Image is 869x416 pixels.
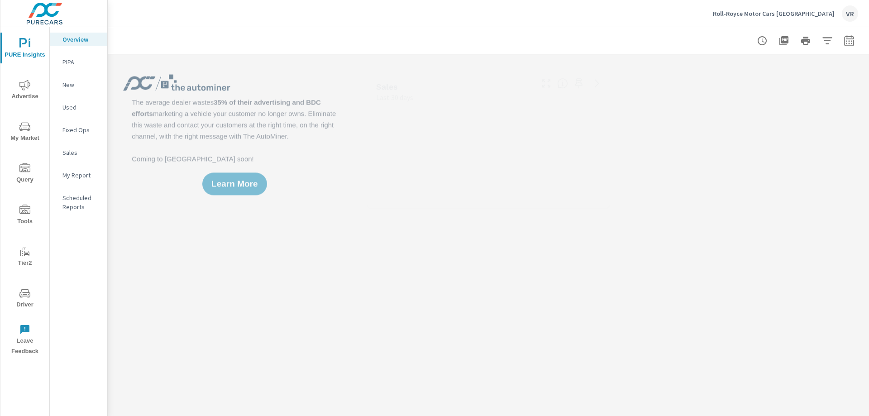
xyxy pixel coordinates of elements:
[376,82,398,91] h5: Sales
[557,78,568,89] span: Number of vehicles sold by the dealership over the selected date range. [Source: This data is sou...
[3,288,47,310] span: Driver
[797,32,815,50] button: Print Report
[50,191,107,214] div: Scheduled Reports
[0,27,49,360] div: nav menu
[539,76,554,91] button: Make Fullscreen
[3,80,47,102] span: Advertise
[775,32,793,50] button: "Export Report to PDF"
[713,10,835,18] p: Roll-Royce Motor Cars [GEOGRAPHIC_DATA]
[50,33,107,46] div: Overview
[50,100,107,114] div: Used
[50,123,107,137] div: Fixed Ops
[211,180,258,188] span: Learn More
[62,57,100,67] p: PIPA
[50,168,107,182] div: My Report
[3,121,47,143] span: My Market
[590,76,604,91] a: See more details in report
[3,38,47,60] span: PURE Insights
[50,55,107,69] div: PIPA
[62,171,100,180] p: My Report
[62,193,100,211] p: Scheduled Reports
[62,125,100,134] p: Fixed Ops
[50,78,107,91] div: New
[62,103,100,112] p: Used
[62,148,100,157] p: Sales
[818,32,836,50] button: Apply Filters
[62,35,100,44] p: Overview
[3,205,47,227] span: Tools
[842,5,858,22] div: VR
[572,76,586,91] span: Save this to your personalized report
[3,324,47,357] span: Leave Feedback
[3,246,47,268] span: Tier2
[840,32,858,50] button: Select Date Range
[202,172,267,195] button: Learn More
[3,163,47,185] span: Query
[376,92,413,103] p: Last 30 days
[50,146,107,159] div: Sales
[62,80,100,89] p: New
